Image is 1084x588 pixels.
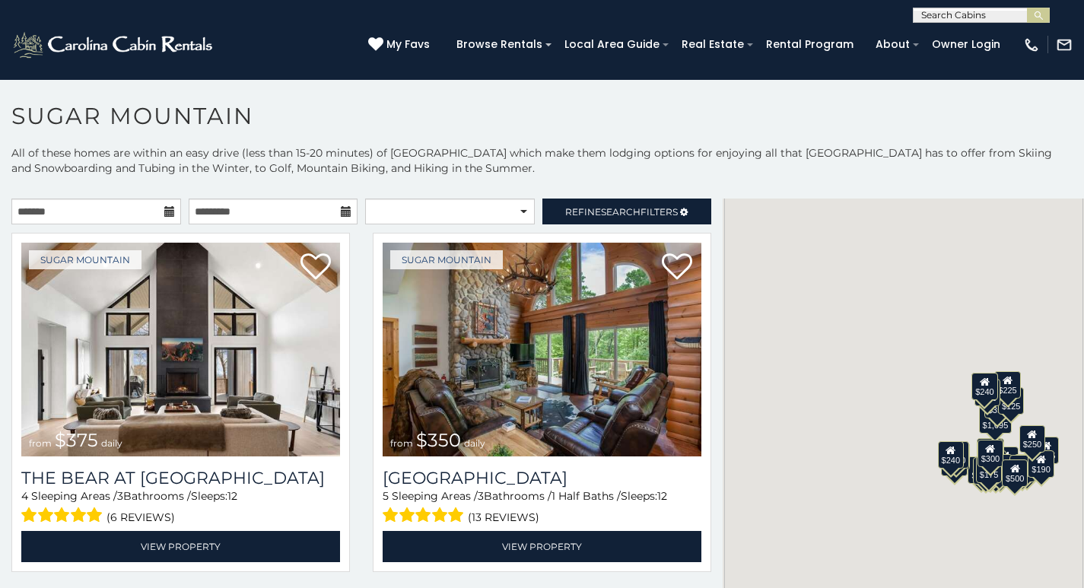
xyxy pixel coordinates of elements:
img: phone-regular-white.png [1023,37,1040,53]
h3: The Bear At Sugar Mountain [21,468,340,488]
div: $300 [977,440,1003,467]
div: Sleeping Areas / Bathrooms / Sleeps: [383,488,701,527]
img: Grouse Moor Lodge [383,243,701,456]
a: The Bear At [GEOGRAPHIC_DATA] [21,468,340,488]
a: The Bear At Sugar Mountain from $375 daily [21,243,340,456]
div: $155 [1032,437,1058,464]
span: from [390,437,413,449]
span: 12 [657,489,667,503]
a: Sugar Mountain [390,250,503,269]
a: Browse Rentals [449,33,550,56]
a: Real Estate [674,33,752,56]
span: 5 [383,489,389,503]
div: $225 [994,371,1020,399]
span: Refine Filters [565,206,678,218]
h3: Grouse Moor Lodge [383,468,701,488]
div: $210 [943,441,968,469]
div: $240 [937,441,963,469]
div: $190 [1028,450,1054,478]
div: $190 [976,438,1002,466]
img: White-1-2.png [11,30,217,60]
span: 3 [478,489,484,503]
a: [GEOGRAPHIC_DATA] [383,468,701,488]
div: $240 [971,373,997,400]
div: $1,095 [978,406,1012,434]
a: View Property [21,531,340,562]
img: mail-regular-white.png [1056,37,1073,53]
a: Owner Login [924,33,1008,56]
a: About [868,33,917,56]
a: RefineSearchFilters [542,199,712,224]
a: Add to favorites [300,252,331,284]
div: $170 [974,379,1000,406]
span: $350 [416,429,461,451]
span: 4 [21,489,28,503]
a: Grouse Moor Lodge from $350 daily [383,243,701,456]
span: 1 Half Baths / [552,489,621,503]
div: $175 [975,456,1001,483]
div: Sleeping Areas / Bathrooms / Sleeps: [21,488,340,527]
span: daily [464,437,485,449]
a: Rental Program [758,33,861,56]
span: My Favs [386,37,430,52]
div: $125 [997,387,1023,415]
a: My Favs [368,37,434,53]
div: $265 [978,438,1003,466]
span: from [29,437,52,449]
div: $225 [943,443,969,470]
span: $375 [55,429,98,451]
div: $200 [992,447,1018,474]
span: 3 [117,489,123,503]
span: daily [101,437,122,449]
span: (13 reviews) [468,507,539,527]
span: (6 reviews) [106,507,175,527]
a: Sugar Mountain [29,250,141,269]
div: $195 [1009,455,1035,482]
span: Search [601,206,641,218]
div: $155 [973,457,999,485]
a: View Property [383,531,701,562]
span: 12 [227,489,237,503]
img: The Bear At Sugar Mountain [21,243,340,456]
a: Local Area Guide [557,33,667,56]
div: $250 [1019,425,1044,453]
a: Add to favorites [662,252,692,284]
div: $500 [1001,459,1027,487]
